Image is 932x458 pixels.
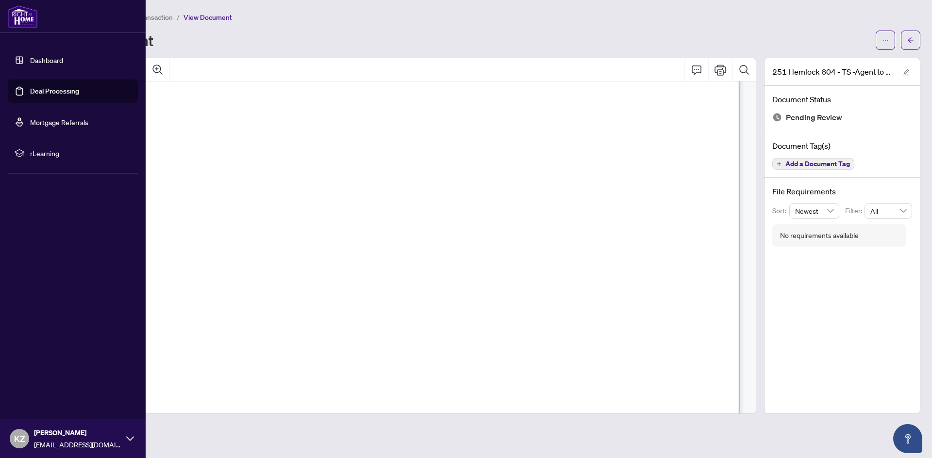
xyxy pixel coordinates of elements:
span: arrow-left [907,37,914,44]
span: [EMAIL_ADDRESS][DOMAIN_NAME] [34,439,121,450]
p: Sort: [772,205,789,216]
span: edit [903,69,910,76]
a: Deal Processing [30,87,79,95]
span: Newest [795,204,834,218]
button: Open asap [893,424,922,453]
h4: Document Status [772,94,912,105]
span: [PERSON_NAME] [34,427,121,438]
span: All [870,204,906,218]
span: rLearning [30,148,131,158]
li: / [177,12,180,23]
h4: Document Tag(s) [772,140,912,152]
span: ellipsis [882,37,889,44]
a: Mortgage Referrals [30,118,88,126]
span: View Transaction [121,13,173,22]
img: logo [8,5,38,28]
button: Add a Document Tag [772,158,854,170]
h4: File Requirements [772,186,912,197]
img: Document Status [772,112,782,122]
span: plus [777,161,782,166]
span: KZ [14,432,25,445]
span: 251 Hemlock 604 - TS -Agent to Review.pdf [772,66,894,78]
span: Add a Document Tag [785,160,850,167]
div: No requirements available [780,230,859,241]
span: Pending Review [786,111,842,124]
p: Filter: [845,205,865,216]
a: Dashboard [30,56,63,64]
span: View Document [183,13,232,22]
